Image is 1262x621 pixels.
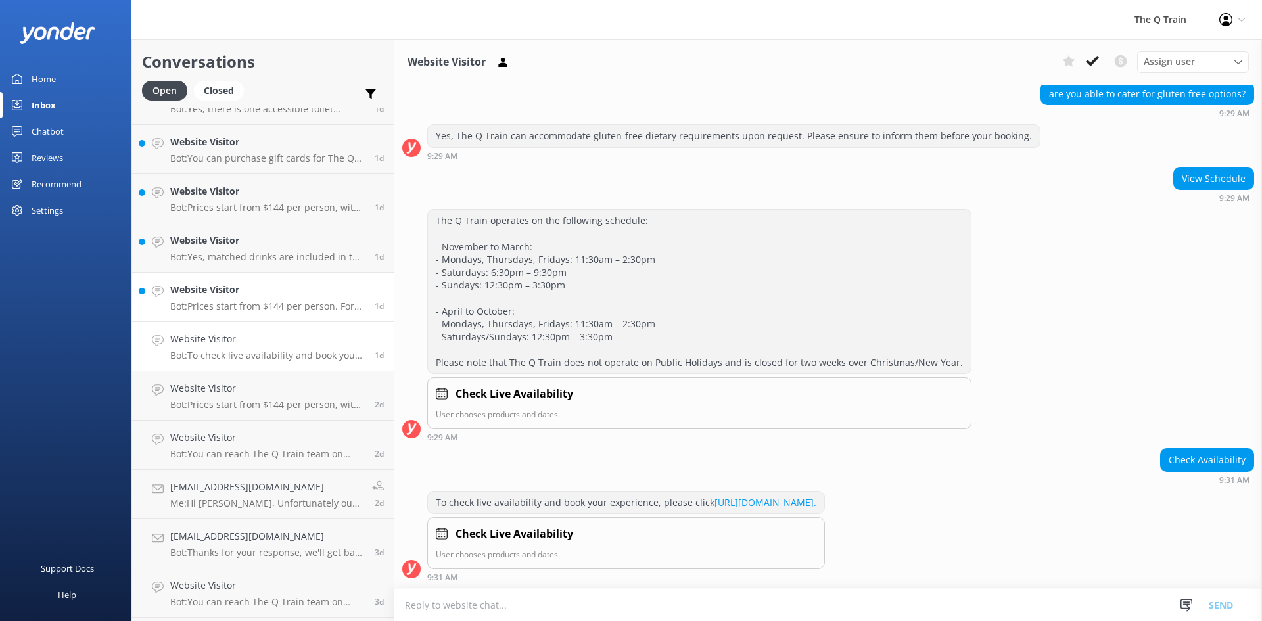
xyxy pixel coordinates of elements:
h2: Conversations [142,49,384,74]
h4: [EMAIL_ADDRESS][DOMAIN_NAME] [170,529,365,543]
div: Home [32,66,56,92]
div: Check Availability [1161,449,1253,471]
p: Bot: You can purchase gift cards for The Q Train online at [URL][DOMAIN_NAME]. They are available... [170,152,365,164]
a: [EMAIL_ADDRESS][DOMAIN_NAME]Me:Hi [PERSON_NAME], Unfortunately our minimum for First Class groups... [132,470,394,519]
strong: 9:29 AM [1219,110,1250,118]
strong: 9:29 AM [1219,195,1250,202]
h4: Website Visitor [170,578,365,593]
strong: 9:29 AM [427,434,457,442]
div: The Q Train operates on the following schedule: - November to March: - Mondays, Thursdays, Friday... [428,210,971,373]
a: Website VisitorBot:Prices start from $144 per person. For more details on current pricing and inc... [132,273,394,322]
div: Inbox [32,92,56,118]
div: View Schedule [1174,168,1253,190]
span: Oct 04 2025 09:31am (UTC +11:00) Australia/Sydney [375,350,384,361]
span: Oct 02 2025 05:05pm (UTC +11:00) Australia/Sydney [375,596,384,607]
div: Settings [32,197,63,223]
h4: Website Visitor [170,233,365,248]
span: Oct 03 2025 11:05am (UTC +11:00) Australia/Sydney [375,497,384,509]
a: Website VisitorBot:You can purchase gift cards for The Q Train online at [URL][DOMAIN_NAME]. They... [132,125,394,174]
span: Oct 03 2025 08:29pm (UTC +11:00) Australia/Sydney [375,399,384,410]
a: Website VisitorBot:Yes, matched drinks are included in the price of First Class Dining on The Q T... [132,223,394,273]
div: Support Docs [41,555,94,582]
h4: Check Live Availability [456,526,573,543]
a: Website VisitorBot:You can reach The Q Train team on [PHONE_NUMBER] or email [EMAIL_ADDRESS][DOMA... [132,421,394,470]
a: Website VisitorBot:You can reach The Q Train team on [PHONE_NUMBER] or email [EMAIL_ADDRESS][DOMA... [132,568,394,618]
div: Closed [194,81,244,101]
a: Closed [194,83,250,97]
a: Website VisitorBot:Prices start from $144 per person, with several dining options to choose from.... [132,174,394,223]
div: Open [142,81,187,101]
div: Recommend [32,171,82,197]
div: Help [58,582,76,608]
p: Bot: Prices start from $144 per person. For more details on current pricing and inclusions, pleas... [170,300,365,312]
p: Bot: Prices start from $144 per person, with several dining options to choose from. To explore cu... [170,202,365,214]
span: Assign user [1144,55,1195,69]
div: Assign User [1137,51,1249,72]
a: Website VisitorBot:To check live availability and book your experience, please click [URL][DOMAIN... [132,322,394,371]
p: Bot: Prices start from $144 per person, with several dining options to choose from. To explore cu... [170,399,365,411]
h4: Website Visitor [170,332,365,346]
div: To check live availability and book your experience, please click [428,492,824,514]
strong: 9:31 AM [1219,476,1250,484]
span: Oct 04 2025 07:55pm (UTC +11:00) Australia/Sydney [375,103,384,114]
h3: Website Visitor [408,54,486,71]
span: Oct 04 2025 10:02am (UTC +11:00) Australia/Sydney [375,251,384,262]
span: Oct 04 2025 09:39am (UTC +11:00) Australia/Sydney [375,300,384,311]
div: Reviews [32,145,63,171]
div: Oct 04 2025 09:29am (UTC +11:00) Australia/Sydney [427,432,971,442]
strong: 9:29 AM [427,152,457,160]
div: are you able to cater for gluten free options? [1041,83,1253,105]
h4: Website Visitor [170,381,365,396]
strong: 9:31 AM [427,574,457,582]
span: Oct 04 2025 04:09pm (UTC +11:00) Australia/Sydney [375,152,384,164]
div: Oct 04 2025 09:29am (UTC +11:00) Australia/Sydney [1173,193,1254,202]
img: yonder-white-logo.png [20,22,95,44]
p: Bot: Yes, matched drinks are included in the price of First Class Dining on The Q Train. [170,251,365,263]
a: [EMAIL_ADDRESS][DOMAIN_NAME]Bot:Thanks for your response, we'll get back to you as soon as we can... [132,519,394,568]
h4: Check Live Availability [456,386,573,403]
div: Yes, The Q Train can accommodate gluten-free dietary requirements upon request. Please ensure to ... [428,125,1040,147]
p: User chooses products and dates. [436,408,963,421]
p: Bot: Yes, there is one accessible toilet located in the [GEOGRAPHIC_DATA] on The Q Train. It is n... [170,103,365,115]
a: Website VisitorBot:Prices start from $144 per person, with several dining options to choose from.... [132,371,394,421]
h4: Website Visitor [170,430,365,445]
div: Chatbot [32,118,64,145]
p: Bot: You can reach The Q Train team on [PHONE_NUMBER] or email [EMAIL_ADDRESS][DOMAIN_NAME]. For ... [170,448,365,460]
p: Bot: Thanks for your response, we'll get back to you as soon as we can during opening hours. [170,547,365,559]
h4: Website Visitor [170,283,365,297]
p: User chooses products and dates. [436,548,816,561]
p: Bot: You can reach The Q Train team on [PHONE_NUMBER] or email [EMAIL_ADDRESS][DOMAIN_NAME]. For ... [170,596,365,608]
span: Oct 02 2025 07:15pm (UTC +11:00) Australia/Sydney [375,547,384,558]
div: Oct 04 2025 09:31am (UTC +11:00) Australia/Sydney [1160,475,1254,484]
h4: [EMAIL_ADDRESS][DOMAIN_NAME] [170,480,362,494]
h4: Website Visitor [170,135,365,149]
p: Me: Hi [PERSON_NAME], Unfortunately our minimum for First Class groups is 4 guests. We only have ... [170,497,362,509]
div: Oct 04 2025 09:31am (UTC +11:00) Australia/Sydney [427,572,825,582]
a: [URL][DOMAIN_NAME]. [714,496,816,509]
a: Open [142,83,194,97]
span: Oct 03 2025 02:34pm (UTC +11:00) Australia/Sydney [375,448,384,459]
span: Oct 04 2025 03:59pm (UTC +11:00) Australia/Sydney [375,202,384,213]
h4: Website Visitor [170,184,365,198]
div: Oct 04 2025 09:29am (UTC +11:00) Australia/Sydney [1040,108,1254,118]
p: Bot: To check live availability and book your experience, please click [URL][DOMAIN_NAME]. [170,350,365,361]
div: Oct 04 2025 09:29am (UTC +11:00) Australia/Sydney [427,151,1040,160]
